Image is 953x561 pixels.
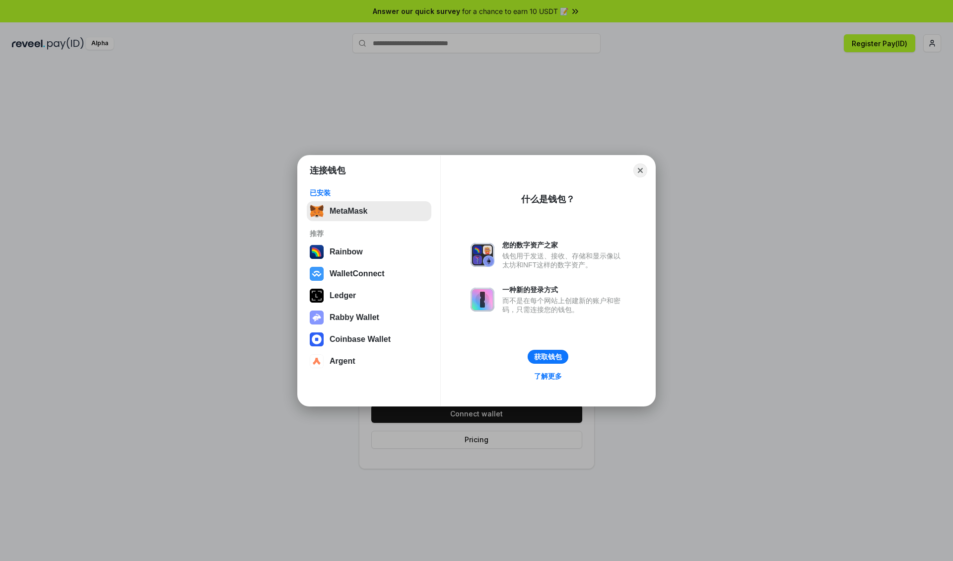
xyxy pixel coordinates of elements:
[310,204,324,218] img: svg+xml,%3Csvg%20fill%3D%22none%22%20height%3D%2233%22%20viewBox%3D%220%200%2035%2033%22%20width%...
[534,372,562,381] div: 了解更多
[471,288,494,312] img: svg+xml,%3Csvg%20xmlns%3D%22http%3A%2F%2Fwww.w3.org%2F2000%2Fsvg%22%20fill%3D%22none%22%20viewBox...
[310,267,324,281] img: svg+xml,%3Csvg%20width%3D%2228%22%20height%3D%2228%22%20viewBox%3D%220%200%2028%2028%22%20fill%3D...
[633,163,647,177] button: Close
[307,201,431,221] button: MetaMask
[330,313,379,322] div: Rabby Wallet
[307,242,431,262] button: Rainbow
[330,291,356,300] div: Ledger
[330,269,385,278] div: WalletConnect
[502,240,625,249] div: 您的数字资产之家
[307,351,431,371] button: Argent
[534,352,562,361] div: 获取钱包
[310,311,324,324] img: svg+xml,%3Csvg%20xmlns%3D%22http%3A%2F%2Fwww.w3.org%2F2000%2Fsvg%22%20fill%3D%22none%22%20viewBox...
[310,332,324,346] img: svg+xml,%3Csvg%20width%3D%2228%22%20height%3D%2228%22%20viewBox%3D%220%200%2028%2028%22%20fill%3D...
[310,354,324,368] img: svg+xml,%3Csvg%20width%3D%2228%22%20height%3D%2228%22%20viewBox%3D%220%200%2028%2028%22%20fill%3D...
[307,286,431,306] button: Ledger
[330,207,367,216] div: MetaMask
[528,350,568,364] button: 获取钱包
[502,285,625,294] div: 一种新的登录方式
[502,251,625,269] div: 钱包用于发送、接收、存储和显示像以太坊和NFT这样的数字资产。
[528,370,568,383] a: 了解更多
[307,308,431,327] button: Rabby Wallet
[310,289,324,303] img: svg+xml,%3Csvg%20xmlns%3D%22http%3A%2F%2Fwww.w3.org%2F2000%2Fsvg%22%20width%3D%2228%22%20height%3...
[330,357,355,366] div: Argent
[310,188,428,197] div: 已安装
[310,164,345,176] h1: 连接钱包
[471,243,494,267] img: svg+xml,%3Csvg%20xmlns%3D%22http%3A%2F%2Fwww.w3.org%2F2000%2Fsvg%22%20fill%3D%22none%22%20viewBox...
[310,245,324,259] img: svg+xml,%3Csvg%20width%3D%22120%22%20height%3D%22120%22%20viewBox%3D%220%200%20120%20120%22%20fil...
[310,229,428,238] div: 推荐
[502,296,625,314] div: 而不是在每个网站上创建新的账户和密码，只需连接您的钱包。
[307,264,431,284] button: WalletConnect
[330,247,363,256] div: Rainbow
[330,335,391,344] div: Coinbase Wallet
[307,329,431,349] button: Coinbase Wallet
[521,193,575,205] div: 什么是钱包？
